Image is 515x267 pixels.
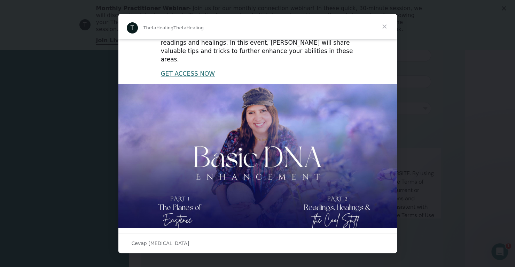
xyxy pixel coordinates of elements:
div: Profile image for ThetaHealing [79,19,91,30]
div: Sohbeti aç ve yanıtla [118,233,397,253]
span: ThetaHealing [173,25,204,30]
a: Join Live or Replays Here [96,37,174,45]
div: - Join us for our monthly connection webinar! In these quick, 30-minute session, we will discuss ... [96,5,425,33]
b: Monthly Practitioner Webinar [96,5,189,12]
div: In the Basic DNA seminar, you learned the essential skills for readings and healings. In this eve... [161,30,354,64]
a: GET ACCESS NOW [161,70,215,77]
span: Cevap [MEDICAL_DATA] [132,239,189,248]
span: ThetaHealing [143,25,174,30]
div: Kapat [502,6,509,10]
div: Profile image for ThetaHealing [127,22,138,34]
span: Kapat [372,14,397,39]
